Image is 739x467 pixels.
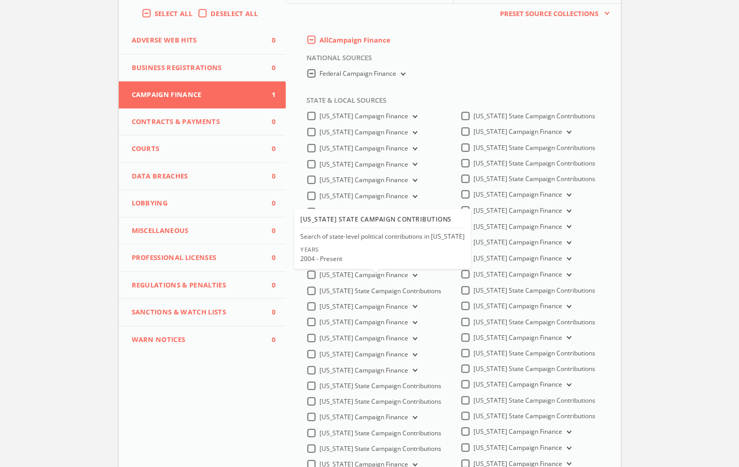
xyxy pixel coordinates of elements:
[319,444,441,453] span: [US_STATE] State Campaign Contributions
[319,270,408,279] span: [US_STATE] Campaign Finance
[408,318,420,327] button: [US_STATE] Campaign Finance
[473,301,562,310] span: [US_STATE] Campaign Finance
[260,63,275,73] span: 0
[408,366,420,375] button: [US_STATE] Campaign Finance
[319,286,441,295] span: [US_STATE] State Campaign Contributions
[408,350,420,360] button: [US_STATE] Campaign Finance
[260,117,275,127] span: 0
[300,245,342,253] div: Years
[562,207,574,216] button: [US_STATE] Campaign Finance
[260,307,275,318] span: 0
[132,171,260,182] span: Data Breaches
[260,198,275,209] span: 0
[408,176,420,185] button: [US_STATE] Campaign Finance
[473,112,595,120] span: [US_STATE] State Campaign Contributions
[132,307,260,318] span: Sanctions & Watch Lists
[562,428,574,437] button: [US_STATE] Campaign Finance
[473,238,562,246] span: [US_STATE] Campaign Finance
[473,364,595,373] span: [US_STATE] State Campaign Contributions
[132,90,260,100] span: Campaign Finance
[119,190,286,217] button: Lobbying0
[562,333,574,342] button: [US_STATE] Campaign Finance
[396,70,408,79] button: Federal Campaign Finance
[408,334,420,344] button: [US_STATE] Campaign Finance
[119,81,286,108] button: Campaign Finance1
[319,350,408,359] span: [US_STATE] Campaign Finance
[408,160,420,169] button: [US_STATE] Campaign Finance
[132,198,260,209] span: Lobbying
[408,302,420,311] button: [US_STATE] Campaign Finance
[319,334,408,342] span: [US_STATE] Campaign Finance
[495,9,610,19] button: Preset Source Collections
[155,9,192,18] span: Select All
[408,271,420,280] button: [US_STATE] Campaign Finance
[119,163,286,190] button: Data Breaches0
[562,270,574,280] button: [US_STATE] Campaign Finance
[319,112,408,120] span: [US_STATE] Campaign Finance
[562,444,574,453] button: [US_STATE] Campaign Finance
[473,286,595,295] span: [US_STATE] State Campaign Contributions
[211,9,258,18] span: Deselect All
[260,335,275,345] span: 0
[562,380,574,390] button: [US_STATE] Campaign Finance
[473,380,562,389] span: [US_STATE] Campaign Finance
[299,53,372,68] span: National Sources
[319,191,408,200] span: [US_STATE] Campaign Finance
[562,238,574,248] button: [US_STATE] Campaign Finance
[319,381,441,390] span: [US_STATE] State Campaign Contributions
[119,27,286,54] button: Adverse Web Hits0
[562,254,574,264] button: [US_STATE] Campaign Finance
[319,160,408,169] span: [US_STATE] Campaign Finance
[473,127,562,136] span: [US_STATE] Campaign Finance
[132,144,260,154] span: Courts
[562,128,574,137] button: [US_STATE] Campaign Finance
[299,95,386,111] span: State & Local Sources
[408,192,420,201] button: [US_STATE] Campaign Finance
[319,69,396,78] span: Federal Campaign Finance
[132,63,260,73] span: Business Registrations
[473,174,595,183] span: [US_STATE] State Campaign Contributions
[562,222,574,231] button: [US_STATE] Campaign Finance
[319,318,408,326] span: [US_STATE] Campaign Finance
[260,35,275,46] span: 0
[119,326,286,353] button: WARN Notices0
[562,302,574,311] button: [US_STATE] Campaign Finance
[319,413,408,421] span: [US_STATE] Campaign Finance
[408,112,420,121] button: [US_STATE] Campaign Finance
[260,226,275,236] span: 0
[319,35,391,45] span: All Campaign Finance
[319,302,408,311] span: [US_STATE] Campaign Finance
[408,128,420,138] button: [US_STATE] Campaign Finance
[119,217,286,245] button: Miscellaneous0
[119,299,286,326] button: Sanctions & Watch Lists0
[300,232,465,241] div: Search of state-level political contributions in [US_STATE]
[260,171,275,182] span: 0
[473,396,595,405] span: [US_STATE] State Campaign Contributions
[473,333,562,342] span: [US_STATE] Campaign Finance
[473,206,562,215] span: [US_STATE] Campaign Finance
[319,429,441,437] span: [US_STATE] State Campaign Contributions
[260,253,275,263] span: 0
[119,54,286,82] button: Business Registrations0
[132,35,260,46] span: Adverse Web Hits
[119,135,286,163] button: Courts0
[408,413,420,422] button: [US_STATE] Campaign Finance
[319,128,408,136] span: [US_STATE] Campaign Finance
[119,272,286,299] button: Regulations & Penalties0
[132,117,260,127] span: Contracts & Payments
[473,427,562,436] span: [US_STATE] Campaign Finance
[473,443,562,452] span: [US_STATE] Campaign Finance
[319,208,441,216] span: [US_STATE] State Campaign Contributions
[260,90,275,100] span: 1
[408,144,420,154] button: [US_STATE] Campaign Finance
[319,175,408,184] span: [US_STATE] Campaign Finance
[300,254,342,263] div: 2004 - Present
[473,254,562,263] span: [US_STATE] Campaign Finance
[473,349,595,358] span: [US_STATE] State Campaign Contributions
[260,280,275,291] span: 0
[319,144,408,153] span: [US_STATE] Campaign Finance
[132,335,260,345] span: WARN Notices
[473,318,595,326] span: [US_STATE] State Campaign Contributions
[132,253,260,263] span: Professional Licenses
[260,144,275,154] span: 0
